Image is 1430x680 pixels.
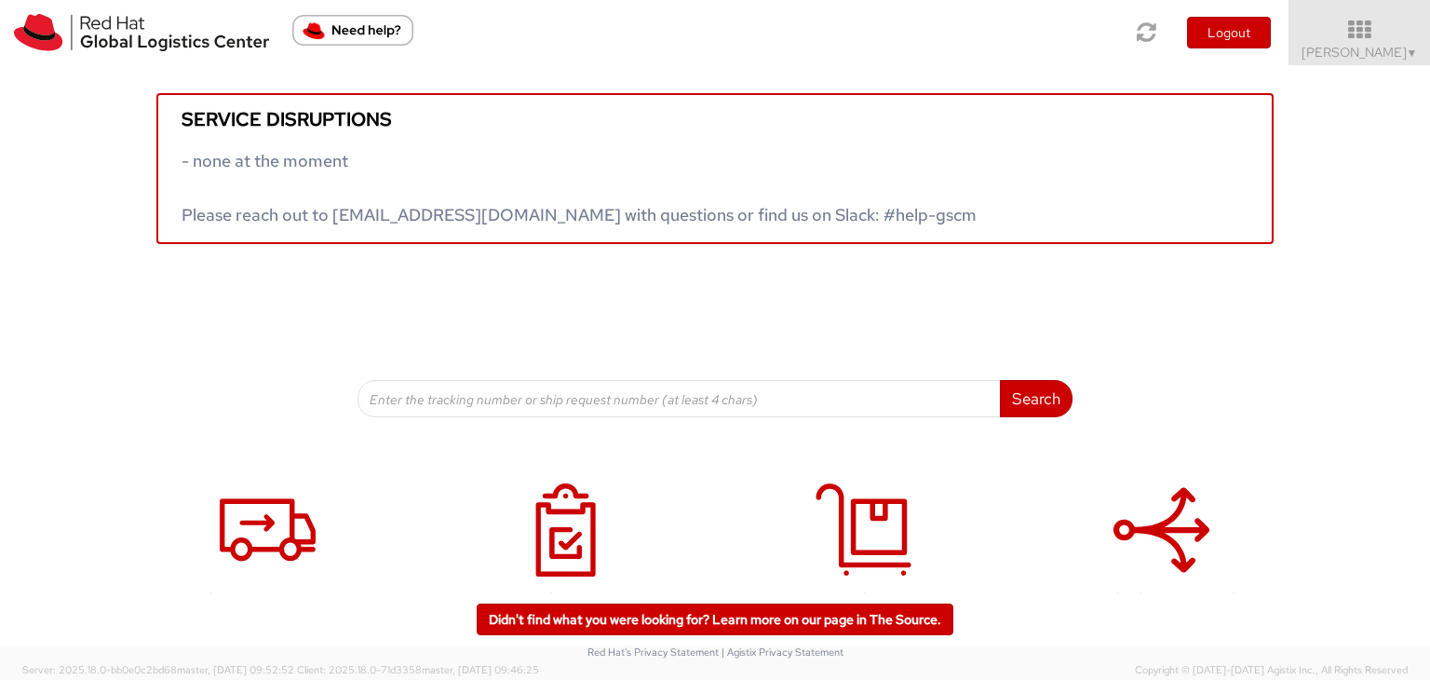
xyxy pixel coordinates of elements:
[722,646,843,659] a: | Agistix Privacy Statement
[744,591,984,609] h4: My Deliveries
[156,93,1274,244] a: Service disruptions - none at the moment Please reach out to [EMAIL_ADDRESS][DOMAIN_NAME] with qu...
[724,464,1004,638] a: My Deliveries
[477,604,953,635] a: Didn't find what you were looking for? Learn more on our page in The Source.
[1042,591,1282,609] h4: Batch Shipping Guide
[148,591,388,609] h4: Shipment Request
[357,380,1001,417] input: Enter the tracking number or ship request number (at least 4 chars)
[1187,17,1271,48] button: Logout
[426,464,706,638] a: My Shipments
[422,663,539,676] span: master, [DATE] 09:46:25
[1135,663,1408,678] span: Copyright © [DATE]-[DATE] Agistix Inc., All Rights Reserved
[446,591,686,609] h4: My Shipments
[177,663,294,676] span: master, [DATE] 09:52:52
[587,646,719,659] a: Red Hat's Privacy Statement
[1022,464,1302,638] a: Batch Shipping Guide
[1000,380,1072,417] button: Search
[292,15,413,46] button: Need help?
[297,663,539,676] span: Client: 2025.18.0-71d3358
[14,14,269,51] img: rh-logistics-00dfa346123c4ec078e1.svg
[22,663,294,676] span: Server: 2025.18.0-bb0e0c2bd68
[182,150,977,225] span: - none at the moment Please reach out to [EMAIL_ADDRESS][DOMAIN_NAME] with questions or find us o...
[182,109,1248,129] h5: Service disruptions
[128,464,408,638] a: Shipment Request
[1407,46,1418,61] span: ▼
[1302,44,1418,61] span: [PERSON_NAME]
